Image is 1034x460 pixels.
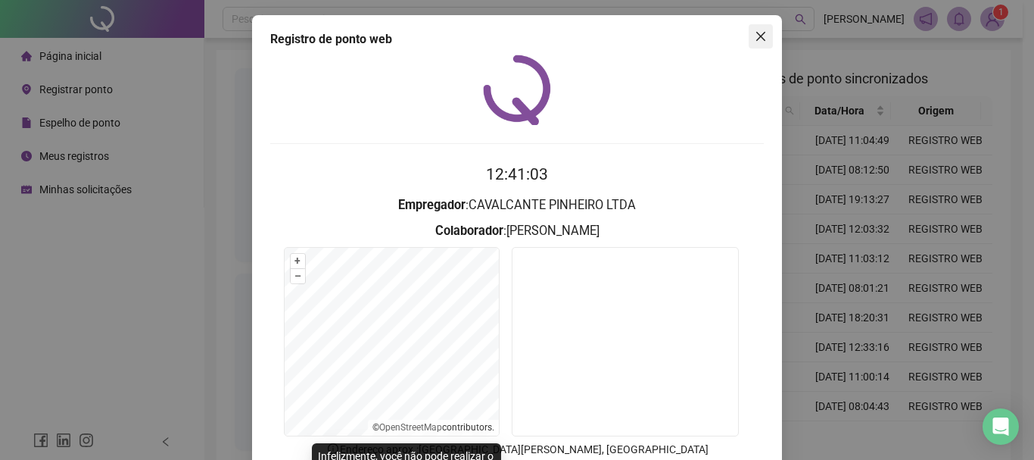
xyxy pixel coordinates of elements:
[291,269,305,283] button: –
[435,224,503,238] strong: Colaborador
[326,442,340,455] span: info-circle
[291,254,305,268] button: +
[486,165,548,183] time: 12:41:03
[379,422,442,433] a: OpenStreetMap
[270,441,764,458] p: Endereço aprox. : [GEOGRAPHIC_DATA][PERSON_NAME], [GEOGRAPHIC_DATA]
[983,408,1019,445] div: Open Intercom Messenger
[749,24,773,49] button: Close
[483,55,551,125] img: QRPoint
[270,221,764,241] h3: : [PERSON_NAME]
[372,422,494,433] li: © contributors.
[755,30,767,42] span: close
[270,196,764,215] h3: : CAVALCANTE PINHEIRO LTDA
[270,30,764,49] div: Registro de ponto web
[398,198,466,212] strong: Empregador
